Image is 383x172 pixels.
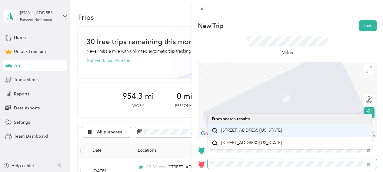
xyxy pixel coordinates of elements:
[221,128,282,133] span: [STREET_ADDRESS][US_STATE]
[199,130,219,138] a: Open this area in Google Maps (opens a new window)
[221,140,282,146] span: [STREET_ADDRESS][US_STATE]
[359,20,377,31] button: Save
[281,49,293,57] p: Miles
[199,130,219,138] img: Google
[349,138,383,172] iframe: Everlance-gr Chat Button Frame
[198,22,223,30] p: New Trip
[212,116,250,122] span: From search results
